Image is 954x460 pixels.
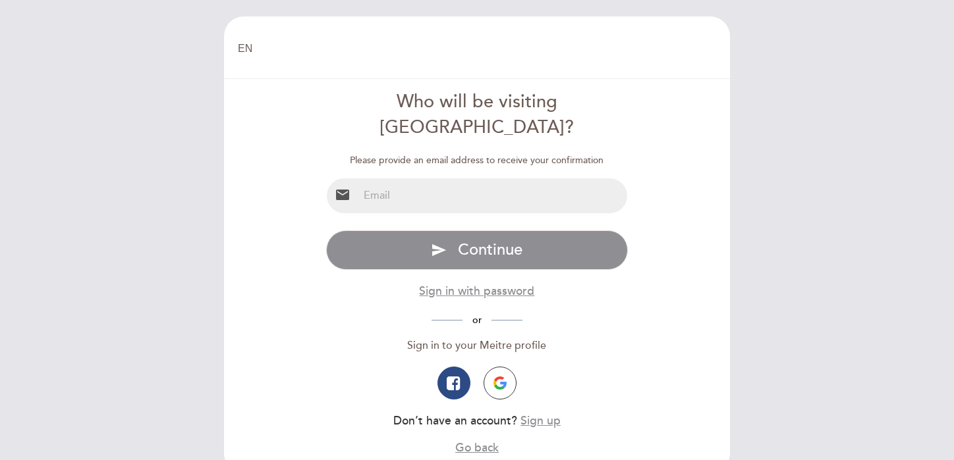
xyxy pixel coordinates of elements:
img: icon-google.png [493,376,507,390]
button: Go back [455,440,499,456]
button: Sign in with password [419,283,534,299]
span: Don’t have an account? [393,414,517,428]
button: Sign up [520,413,561,429]
span: or [463,315,491,326]
div: Sign in to your Meitre profile [326,338,629,353]
button: send Continue [326,230,629,270]
div: Who will be visiting [GEOGRAPHIC_DATA]? [326,89,629,141]
span: Continue [458,240,522,259]
i: send [431,242,447,258]
input: Email [358,178,628,213]
i: email [335,187,351,203]
div: Please provide an email address to receive your confirmation [326,154,629,167]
